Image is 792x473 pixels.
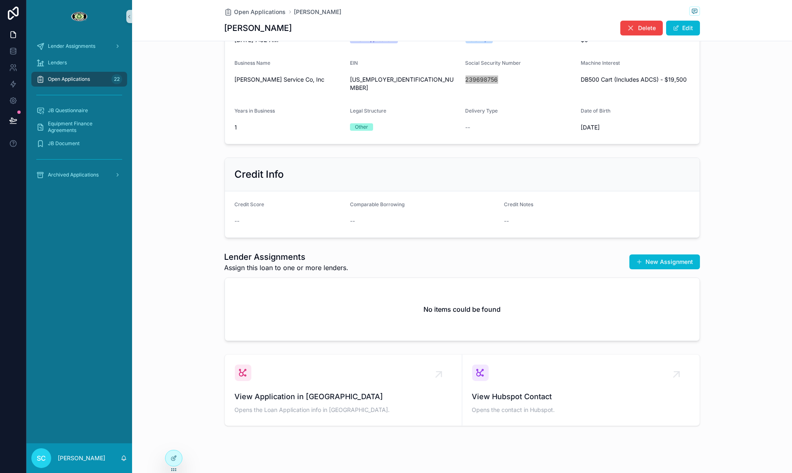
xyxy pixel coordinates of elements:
span: Open Applications [48,76,90,82]
span: -- [466,123,470,132]
span: SC [37,453,46,463]
button: New Assignment [629,254,700,269]
div: 22 [111,74,122,84]
a: Open Applications [225,8,286,16]
span: Date of Birth [581,108,610,114]
span: Credit Score [235,201,265,207]
a: Lenders [31,55,127,70]
span: Lender Assignments [48,43,95,49]
h2: No items could be found [423,304,501,314]
a: Lender Assignments [31,39,127,54]
button: Delete [620,21,663,35]
img: App logo [71,10,87,23]
a: JB Document [31,136,127,151]
div: Other [355,123,368,131]
span: EIN [350,60,358,66]
span: [DATE] [581,123,690,132]
span: Equipment Finance Agreements [48,120,119,134]
a: Equipment Finance Agreements [31,120,127,134]
span: 239698756 [466,75,574,84]
span: -- [235,217,240,225]
h1: Lender Assignments [225,251,349,263]
span: Delete [638,24,656,32]
a: [PERSON_NAME] [294,8,342,16]
a: JB Questionnaire [31,103,127,118]
span: Lenders [48,59,67,66]
span: Opens the contact in Hubspot. [472,406,690,414]
span: Open Applications [234,8,286,16]
p: [PERSON_NAME] [58,454,105,462]
span: Opens the Loan Application info in [GEOGRAPHIC_DATA]. [235,406,452,414]
span: -- [504,217,509,225]
h1: [PERSON_NAME] [225,22,292,34]
h2: Credit Info [235,168,284,181]
span: Social Security Number [466,60,521,66]
a: View Hubspot ContactOpens the contact in Hubspot. [462,355,700,426]
span: 1 [235,123,344,132]
span: View Application in [GEOGRAPHIC_DATA] [235,391,452,402]
span: Machine Interest [581,60,620,66]
div: scrollable content [26,33,132,193]
span: Assign this loan to one or more lenders. [225,263,349,273]
span: [PERSON_NAME] Service Co, Inc [235,75,344,84]
span: Delivery Type [466,108,498,114]
span: Archived Applications [48,172,99,178]
a: Open Applications22 [31,72,127,87]
span: JB Questionnaire [48,107,88,114]
span: [US_EMPLOYER_IDENTIFICATION_NUMBER] [350,75,459,92]
a: View Application in [GEOGRAPHIC_DATA]Opens the Loan Application info in [GEOGRAPHIC_DATA]. [225,355,462,426]
span: View Hubspot Contact [472,391,690,402]
span: JB Document [48,140,80,147]
span: DB500 Cart (Includes ADCS) - $19,500 [581,75,690,84]
span: Legal Structure [350,108,386,114]
a: Archived Applications [31,167,127,182]
span: Credit Notes [504,201,533,207]
span: -- [350,217,355,225]
button: Edit [666,21,700,35]
span: Business Name [235,60,271,66]
span: Years in Business [235,108,275,114]
span: Comparable Borrowing [350,201,404,207]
